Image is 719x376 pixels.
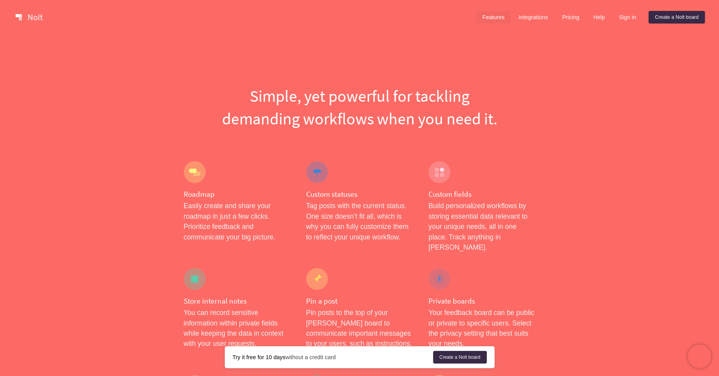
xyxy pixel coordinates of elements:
[184,201,290,242] p: Easily create and share your roadmap in just a few clicks. Prioritize feedback and communicate yo...
[306,296,413,306] h4: Pin a post
[433,351,487,363] a: Create a Nolt board
[184,189,290,199] h4: Roadmap
[556,11,586,23] a: Pricing
[429,201,535,252] p: Build personalized workflows by storing essential data relevant to your unique needs, all in one ...
[184,308,290,349] p: You can record sensitive information within private fields while keeping the data in context with...
[429,308,535,349] p: Your feedback board can be public or private to specific users. Select the privacy setting that b...
[613,11,642,23] a: Sign in
[649,11,705,23] a: Create a Nolt board
[184,85,536,130] h1: Simple, yet powerful for tackling demanding workflows when you need it.
[688,345,711,368] iframe: Chatra live chat
[512,11,554,23] a: Integrations
[306,201,413,242] p: Tag posts with the current status. One size doesn’t fit all, which is why you can fully customize...
[306,189,413,199] h4: Custom statuses
[587,11,611,23] a: Help
[429,189,535,199] h4: Custom fields
[184,296,290,306] h4: Store internal notes
[429,296,535,306] h4: Private boards
[233,353,433,361] div: without a credit card
[476,11,511,23] a: Features
[306,308,413,359] p: Pin posts to the top of your [PERSON_NAME] board to communicate important messages to your users,...
[233,354,285,360] strong: Try it free for 10 days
